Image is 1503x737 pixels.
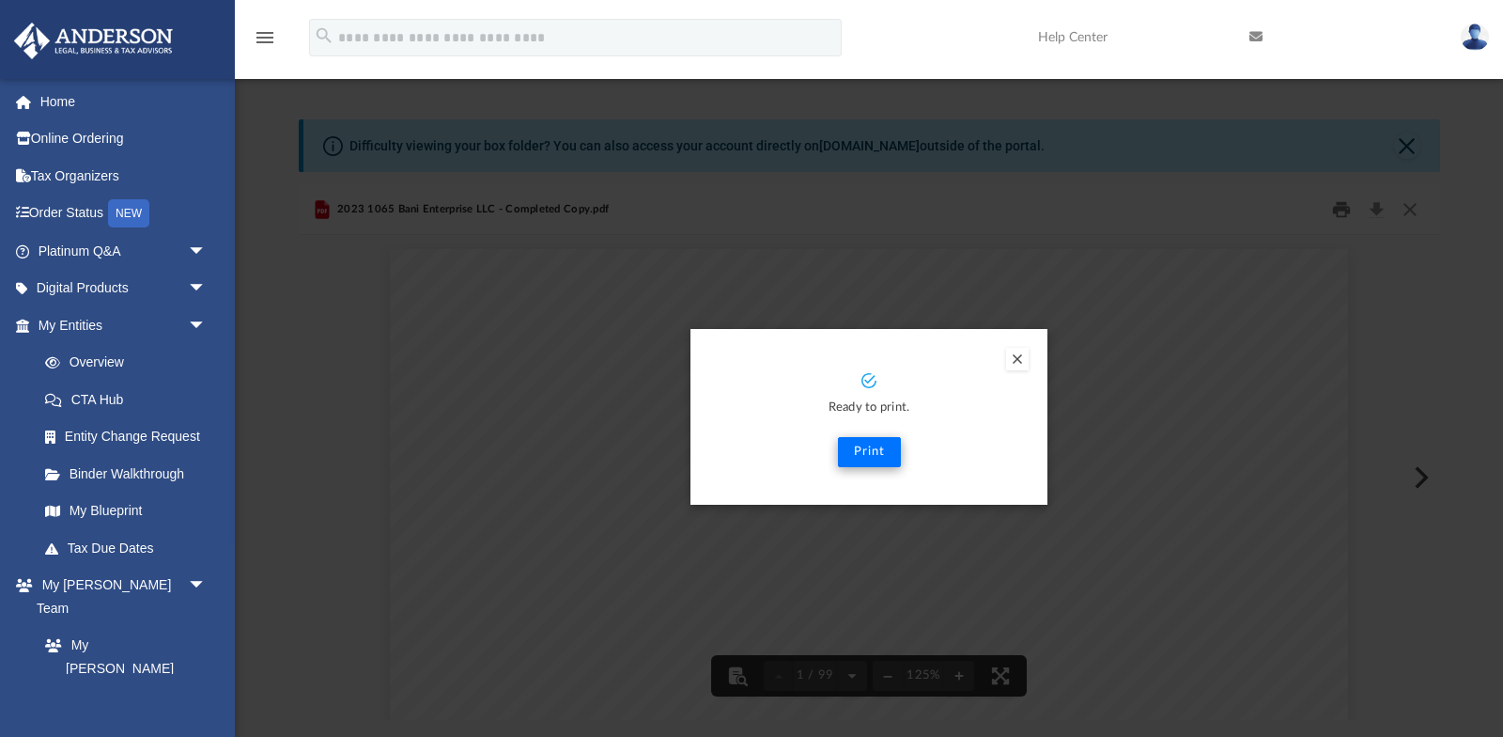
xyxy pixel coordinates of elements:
a: Overview [26,344,235,382]
a: Binder Walkthrough [26,455,235,493]
div: Preview [299,185,1440,720]
a: Tax Due Dates [26,529,235,567]
a: menu [254,36,276,49]
a: My [PERSON_NAME] Teamarrow_drop_down [13,567,225,627]
button: Print [838,437,901,467]
a: Entity Change Request [26,418,235,456]
span: arrow_drop_down [188,306,225,345]
a: Home [13,83,235,120]
a: Tax Organizers [13,157,235,195]
a: Digital Productsarrow_drop_down [13,270,235,307]
i: search [314,25,334,46]
span: arrow_drop_down [188,270,225,308]
a: My [PERSON_NAME] Team [26,627,216,711]
i: menu [254,26,276,49]
a: Order StatusNEW [13,195,235,233]
div: NEW [108,199,149,227]
a: CTA Hub [26,381,235,418]
a: Online Ordering [13,120,235,158]
span: arrow_drop_down [188,232,225,271]
img: User Pic [1461,24,1489,51]
img: Anderson Advisors Platinum Portal [8,23,178,59]
span: arrow_drop_down [188,567,225,605]
a: Platinum Q&Aarrow_drop_down [13,232,235,270]
a: My Entitiesarrow_drop_down [13,306,235,344]
p: Ready to print. [709,398,1029,419]
a: My Blueprint [26,493,225,530]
